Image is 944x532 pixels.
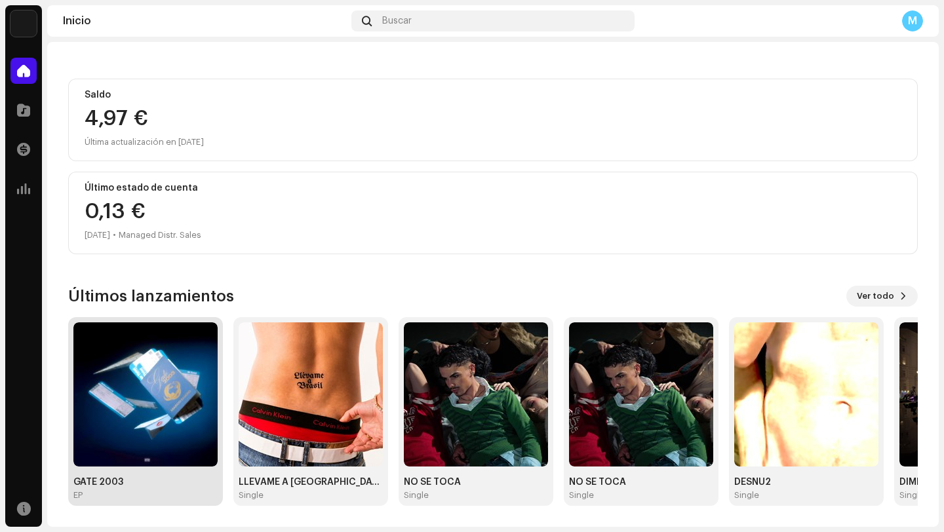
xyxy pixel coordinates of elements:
h3: Últimos lanzamientos [68,286,234,307]
span: Buscar [382,16,412,26]
img: 126aeeff-87e2-4884-979a-0557d4d79a3f [73,322,218,466]
div: Single [899,490,924,501]
div: Single [734,490,759,501]
div: GATE 2003 [73,477,218,487]
div: Inicio [63,16,346,26]
div: NO SE TOCA [569,477,713,487]
div: Single [569,490,594,501]
span: Ver todo [857,283,894,309]
div: M [902,10,923,31]
div: • [113,227,116,243]
div: Single [404,490,429,501]
img: 3a17d5b7-8e6c-4cf5-8356-9df09e48899c [404,322,548,466]
div: [DATE] [85,227,110,243]
div: LLÉVAME A [GEOGRAPHIC_DATA] [239,477,383,487]
div: Saldo [85,90,901,100]
img: 297a105e-aa6c-4183-9ff4-27133c00f2e2 [10,10,37,37]
div: EP [73,490,83,501]
div: Último estado de cuenta [85,183,901,193]
div: Última actualización en [DATE] [85,134,901,150]
div: Managed Distr. Sales [119,227,201,243]
div: Single [239,490,264,501]
re-o-card-value: Último estado de cuenta [68,172,918,254]
div: NO SE TOCA [404,477,548,487]
button: Ver todo [846,286,918,307]
re-o-card-value: Saldo [68,79,918,161]
img: 2d24b04e-874b-4e2c-88e3-7b6c1e214711 [734,322,878,466]
div: DESNU2 [734,477,878,487]
img: c7ad1df0-f34c-429f-976b-cc9eb26ea1d4 [569,322,713,466]
img: ad0ef525-10e8-4f34-b4db-11d2d2d78dcc [239,322,383,466]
